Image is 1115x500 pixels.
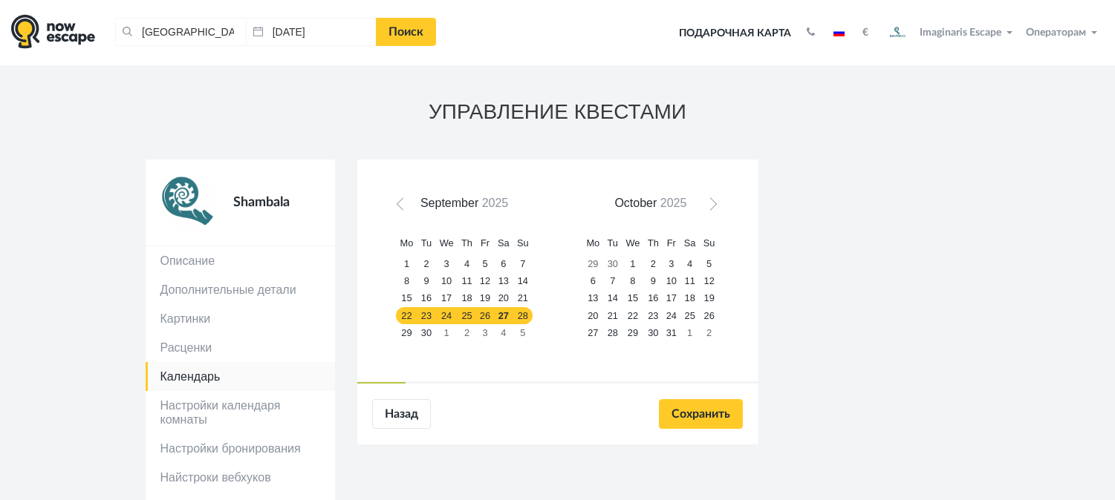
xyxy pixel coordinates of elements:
span: 2025 [482,197,509,209]
span: Tuesday [421,237,432,249]
span: Операторам [1026,27,1086,38]
a: Найстроки вебхуков [146,463,335,492]
a: 16 [644,290,663,307]
a: 3 [435,256,458,273]
a: 2 [417,256,436,273]
a: 15 [396,290,417,307]
a: 10 [663,273,680,290]
a: 7 [513,256,533,273]
a: 1 [680,324,700,341]
a: 10 [435,273,458,290]
a: 27 [494,307,513,324]
a: 29 [396,324,417,341]
a: 16 [417,290,436,307]
button: Imaginaris Escape [880,18,1019,47]
a: 30 [417,324,436,341]
a: 25 [680,307,700,324]
button: € [855,25,876,40]
a: 17 [663,290,680,307]
a: 23 [644,307,663,324]
input: Город или название квеста [115,18,246,46]
a: 4 [494,324,513,341]
a: Расценки [146,333,335,362]
span: Sunday [517,237,529,249]
a: 26 [700,307,719,324]
input: Сохранить [659,399,743,429]
a: 28 [603,324,622,341]
a: 22 [396,307,417,324]
a: Назад [372,399,431,429]
a: 30 [603,256,622,273]
a: 25 [458,307,476,324]
span: Sunday [703,237,715,249]
a: 7 [603,273,622,290]
span: Monday [586,237,599,249]
a: 13 [582,290,603,307]
span: Tuesday [608,237,618,249]
a: 11 [680,273,700,290]
a: Описание [146,246,335,275]
a: 4 [680,256,700,273]
a: 12 [476,273,494,290]
a: Prev [394,197,415,218]
a: Настройки календаря комнаты [146,391,335,434]
a: Дополнительные детали [146,275,335,304]
a: 27 [582,324,603,341]
a: 12 [700,273,719,290]
a: Подарочная карта [674,17,796,50]
a: 28 [513,307,533,324]
span: Saturday [498,237,510,249]
a: 29 [622,324,644,341]
a: Next [700,197,721,218]
a: Картинки [146,304,335,333]
span: Next [704,201,716,213]
a: 1 [622,256,644,273]
a: 19 [476,290,494,307]
a: 2 [458,324,476,341]
span: Prev [399,201,411,213]
a: 18 [458,290,476,307]
span: Monday [400,237,414,249]
span: Saturday [684,237,696,249]
a: 20 [494,290,513,307]
a: 30 [644,324,663,341]
a: 22 [622,307,644,324]
span: Thursday [461,237,472,249]
a: 11 [458,273,476,290]
a: 29 [582,256,603,273]
a: 5 [476,256,494,273]
a: 24 [435,307,458,324]
span: Imaginaris Escape [920,24,1001,38]
a: 2 [644,256,663,273]
span: Wednesday [440,237,454,249]
a: 6 [494,256,513,273]
a: 21 [513,290,533,307]
a: 31 [663,324,680,341]
a: 3 [663,256,680,273]
a: 8 [622,273,644,290]
img: ru.jpg [833,29,845,36]
span: 2025 [660,197,687,209]
span: Wednesday [625,237,640,249]
a: Настройки бронирования [146,434,335,463]
span: Friday [481,237,490,249]
a: 9 [417,273,436,290]
a: 5 [700,256,719,273]
button: Операторам [1022,25,1104,40]
a: 1 [435,324,458,341]
a: 1 [396,256,417,273]
div: Shambala [217,174,320,231]
a: 17 [435,290,458,307]
input: Дата [246,18,377,46]
a: 19 [700,290,719,307]
a: 4 [458,256,476,273]
a: 20 [582,307,603,324]
a: 14 [603,290,622,307]
span: October [614,197,657,209]
h3: УПРАВЛЕНИЕ КВЕСТАМИ [146,101,970,124]
a: 15 [622,290,644,307]
a: 18 [680,290,700,307]
strong: € [862,27,868,38]
a: 23 [417,307,436,324]
a: 5 [513,324,533,341]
